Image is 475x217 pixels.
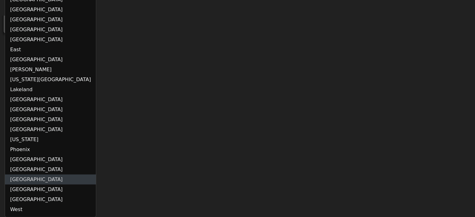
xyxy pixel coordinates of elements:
button: Toggle navigation [4,3,17,12]
a: [GEOGRAPHIC_DATA] [5,185,96,195]
a: Lakeland [5,85,96,95]
a: [GEOGRAPHIC_DATA] [5,55,96,65]
a: [GEOGRAPHIC_DATA] [5,15,96,25]
a: [GEOGRAPHIC_DATA] [5,35,96,45]
a: [US_STATE] [5,135,96,145]
a: [GEOGRAPHIC_DATA] [5,195,96,205]
a: [US_STATE][GEOGRAPHIC_DATA] [5,75,96,85]
a: West [5,205,96,215]
a: [GEOGRAPHIC_DATA] [5,95,96,105]
a: East [5,45,96,55]
a: [GEOGRAPHIC_DATA] [5,115,96,125]
a: [GEOGRAPHIC_DATA] [5,155,96,165]
a: [GEOGRAPHIC_DATA] [5,105,96,115]
a: [GEOGRAPHIC_DATA] [5,25,96,35]
a: [PERSON_NAME] [5,65,96,75]
a: [GEOGRAPHIC_DATA] [5,175,96,185]
a: Phoenix [5,145,96,155]
a: [GEOGRAPHIC_DATA] [5,5,96,15]
a: [GEOGRAPHIC_DATA] [5,125,96,135]
a: [GEOGRAPHIC_DATA] [5,165,96,175]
